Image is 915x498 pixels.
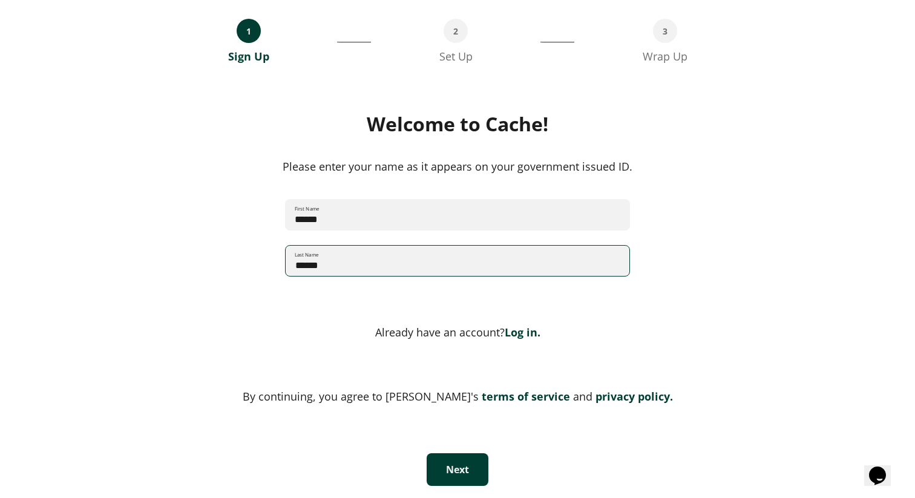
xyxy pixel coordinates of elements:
label: Last Name [295,251,319,258]
div: 2 [444,19,468,43]
a: Log in. [505,325,540,339]
a: terms of service [479,389,570,404]
div: By continuing, you agree to [PERSON_NAME]'s and [107,388,808,405]
div: __________________________________ [337,19,371,64]
div: Please enter your name as it appears on your government issued ID. [107,158,808,175]
button: Next [427,453,488,486]
div: Wrap Up [643,49,687,64]
div: Already have an account? [107,325,808,339]
div: Sign Up [228,49,269,64]
div: ___________________________________ [540,19,574,64]
div: Welcome to Cache! [107,112,808,136]
a: privacy policy. [592,389,673,404]
div: Set Up [439,49,473,64]
label: First Name [295,205,320,212]
div: 3 [653,19,677,43]
iframe: chat widget [864,450,903,486]
div: 1 [237,19,261,43]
